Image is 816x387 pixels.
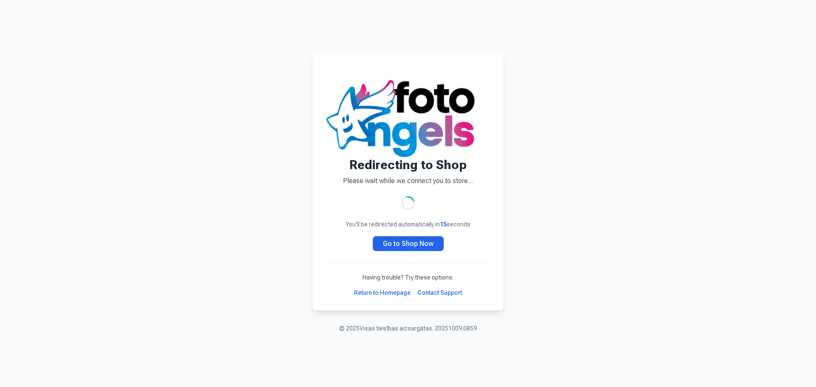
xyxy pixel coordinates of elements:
[354,288,411,297] a: Return to Homepage
[326,220,490,229] p: You'll be redirected automatically in seconds
[440,221,447,228] span: 15
[417,288,462,297] a: Contact Support
[373,236,444,251] a: Go to Shop Now
[326,273,490,282] p: Having trouble? Try these options:
[339,324,477,333] p: © 2025 Visas tiesības aizsargātas. 20251009.0859
[326,176,490,186] p: Please wait while we connect you to store...
[326,157,490,172] h1: Redirecting to Shop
